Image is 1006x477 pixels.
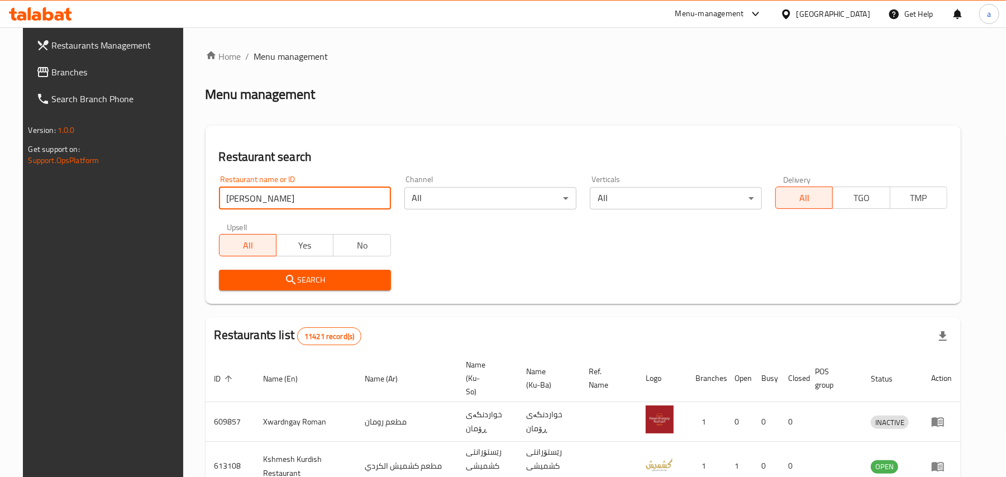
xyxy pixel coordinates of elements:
li: / [246,50,250,63]
span: Yes [281,237,329,254]
div: All [404,187,576,209]
label: Upsell [227,223,247,231]
label: Delivery [783,175,811,183]
div: Export file [929,323,956,350]
span: Name (Ar) [365,372,412,385]
td: Xwardngay Roman [255,402,356,442]
span: Branches [52,65,182,79]
div: [GEOGRAPHIC_DATA] [797,8,870,20]
img: Xwardngay Roman [646,406,674,433]
button: Search [219,270,391,290]
span: All [780,190,828,206]
span: TGO [837,190,885,206]
th: Action [922,355,961,402]
span: Version: [28,123,56,137]
span: 1.0.0 [58,123,75,137]
a: Support.OpsPlatform [28,153,99,168]
button: No [333,234,390,256]
span: TMP [895,190,943,206]
div: Menu-management [675,7,744,21]
span: INACTIVE [871,416,909,429]
td: 0 [780,402,807,442]
div: All [590,187,762,209]
td: خواردنگەی ڕۆمان [518,402,580,442]
a: Restaurants Management [27,32,191,59]
span: Get support on: [28,142,80,156]
span: Restaurants Management [52,39,182,52]
div: Menu [931,415,952,428]
span: POS group [816,365,848,392]
td: 0 [726,402,753,442]
div: OPEN [871,460,898,474]
a: Search Branch Phone [27,85,191,112]
div: Menu [931,460,952,473]
th: Logo [637,355,687,402]
h2: Restaurant search [219,149,947,165]
a: Branches [27,59,191,85]
span: Name (Ku-Ba) [527,365,567,392]
span: No [338,237,386,254]
th: Open [726,355,753,402]
th: Busy [753,355,780,402]
td: مطعم رومان [356,402,457,442]
button: All [775,187,833,209]
span: 11421 record(s) [298,331,361,342]
h2: Restaurants list [214,327,362,345]
button: All [219,234,276,256]
span: a [987,8,991,20]
th: Branches [687,355,726,402]
td: 0 [753,402,780,442]
button: TMP [890,187,947,209]
span: ID [214,372,236,385]
div: Total records count [297,327,361,345]
button: Yes [276,234,333,256]
td: 609857 [206,402,255,442]
td: خواردنگەی ڕۆمان [457,402,518,442]
td: 1 [687,402,726,442]
input: Search for restaurant name or ID.. [219,187,391,209]
span: Menu management [254,50,328,63]
span: Search [228,273,382,287]
button: TGO [832,187,890,209]
span: OPEN [871,460,898,473]
h2: Menu management [206,85,316,103]
span: All [224,237,272,254]
nav: breadcrumb [206,50,961,63]
th: Closed [780,355,807,402]
span: Search Branch Phone [52,92,182,106]
span: Status [871,372,907,385]
span: Ref. Name [589,365,623,392]
span: Name (En) [264,372,313,385]
a: Home [206,50,241,63]
span: Name (Ku-So) [466,358,504,398]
